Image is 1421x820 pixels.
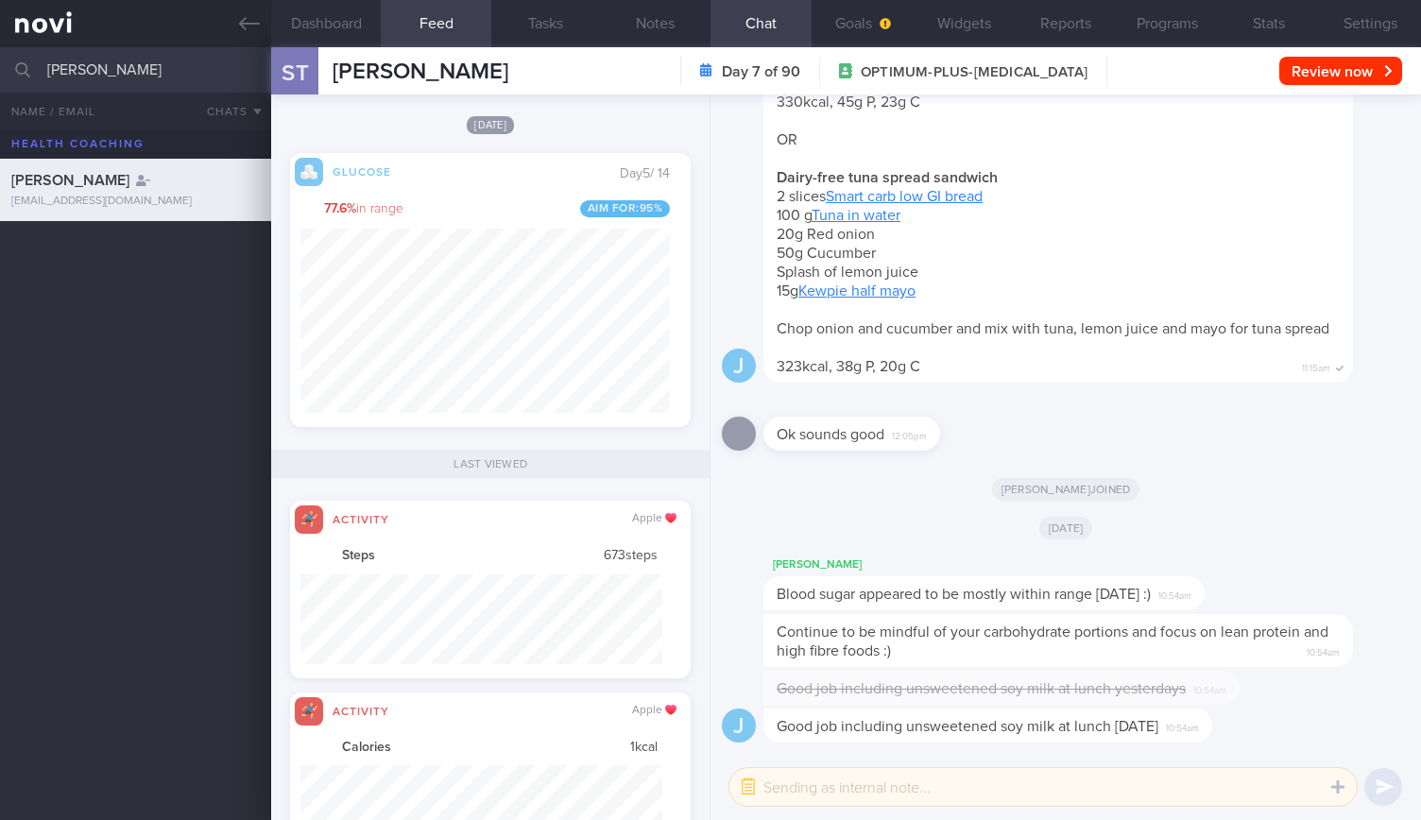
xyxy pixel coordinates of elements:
div: Day 5 / 14 [620,164,684,183]
span: [PERSON_NAME] joined [992,478,1140,501]
span: 1 kcal [630,740,658,757]
span: OR [777,132,797,147]
span: Good job including unsweetened soy milk at lunch [DATE] [777,719,1158,734]
div: Activity [323,702,399,718]
div: ST [260,36,331,109]
span: 12:05pm [892,425,927,443]
a: Kewpie half mayo [798,283,916,299]
div: Glucose [323,162,399,179]
span: Chop onion and cucumber and mix with tuna, lemon juice and mayo for tuna spread [777,321,1329,336]
span: 2 slices [777,189,983,204]
button: Review now [1279,57,1402,85]
div: Activity [323,510,399,526]
span: 20g Red onion [777,227,875,242]
button: Chats [196,93,271,130]
span: OPTIMUM-PLUS-[MEDICAL_DATA] [861,63,1087,82]
a: Smart carb low GI bread [826,189,983,204]
span: 100 g [777,208,900,223]
span: Aim for: 95 % [580,200,671,217]
span: [PERSON_NAME] [11,173,129,188]
strong: 77.6 % [324,202,356,215]
div: J [722,349,756,384]
span: 330kcal, 45g P, 23g C [777,94,920,110]
span: 10:54am [1158,585,1191,603]
strong: Calories [342,740,391,757]
span: [PERSON_NAME] [333,60,508,83]
span: 323kcal, 38g P, 20g C [777,359,920,374]
strong: Day 7 of 90 [722,62,800,81]
div: [EMAIL_ADDRESS][DOMAIN_NAME] [11,195,260,209]
span: 50g Cucumber [777,246,876,261]
div: Apple [632,704,676,718]
div: Last viewed [271,450,710,478]
div: Apple [632,512,676,526]
span: Good job including unsweetened soy milk at lunch yesterdays [777,681,1186,696]
span: [DATE] [467,116,514,134]
span: Splash of lemon juice [777,265,918,280]
a: Tuna in water [812,208,900,223]
span: Ok sounds good [777,427,884,442]
span: Blood sugar appeared to be mostly within range [DATE] :) [777,587,1151,602]
span: 10:54am [1166,717,1199,735]
span: [DATE] [1039,517,1093,539]
span: Continue to be mindful of your carbohydrate portions and focus on lean protein and high fibre foo... [777,624,1328,658]
span: in range [324,201,403,218]
div: [PERSON_NAME] [763,554,1261,576]
span: 10:54am [1193,679,1226,697]
strong: Dairy-free tuna spread sandwich [777,170,998,185]
strong: Steps [342,548,375,565]
div: J [722,709,756,743]
span: 673 steps [604,548,658,565]
span: 10:54am [1307,641,1340,659]
span: 15g [777,283,916,299]
span: 11:15am [1302,357,1330,375]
